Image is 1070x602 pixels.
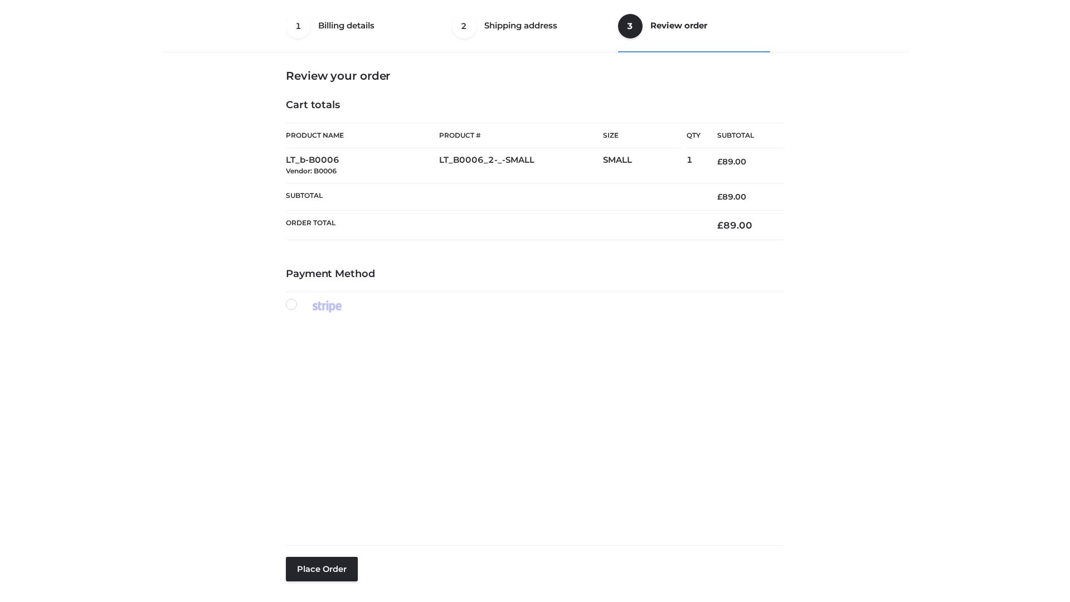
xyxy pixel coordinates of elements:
[286,183,701,210] th: Subtotal
[286,211,701,240] th: Order Total
[717,220,723,231] span: £
[717,157,722,167] span: £
[717,192,722,202] span: £
[687,123,701,148] th: Qty
[603,123,681,148] th: Size
[717,157,746,167] bdi: 89.00
[284,324,782,526] iframe: Secure payment input frame
[286,99,784,111] h4: Cart totals
[439,148,603,183] td: LT_B0006_2-_-SMALL
[717,192,746,202] bdi: 89.00
[286,557,358,581] button: Place order
[701,123,784,148] th: Subtotal
[286,69,784,82] h3: Review your order
[286,148,439,183] td: LT_b-B0006
[286,123,439,148] th: Product Name
[717,220,752,231] bdi: 89.00
[286,167,337,175] small: Vendor: B0006
[439,123,603,148] th: Product #
[603,148,687,183] td: SMALL
[286,268,784,280] h4: Payment Method
[687,148,701,183] td: 1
